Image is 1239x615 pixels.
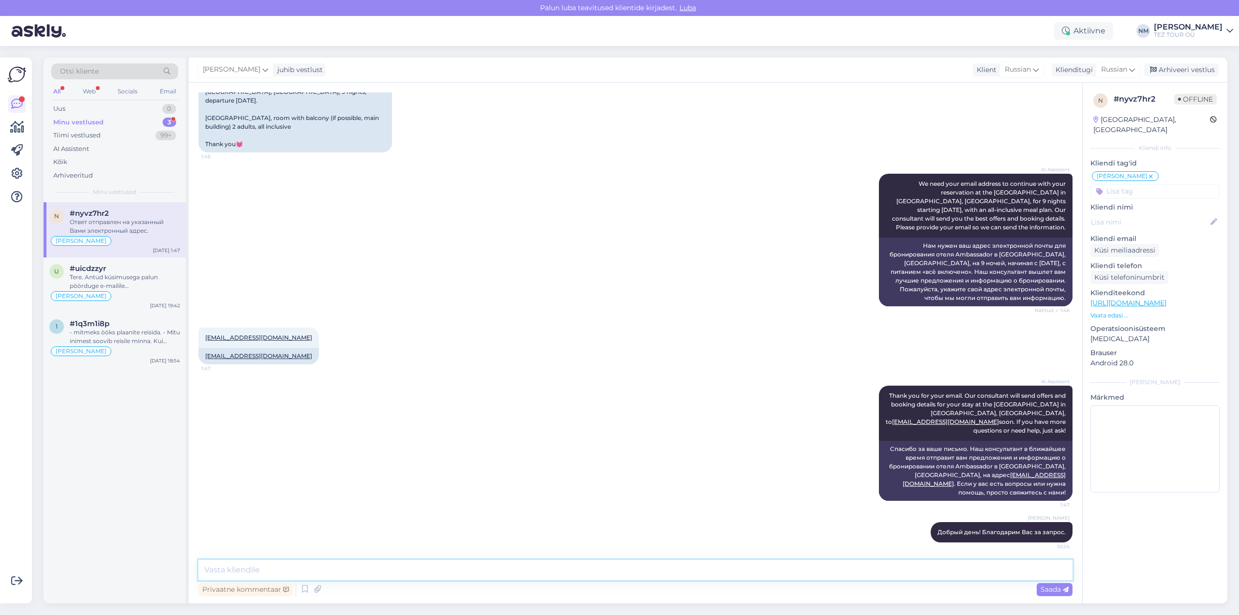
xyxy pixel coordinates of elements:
span: AI Assistent [1033,166,1070,173]
div: [GEOGRAPHIC_DATA], [GEOGRAPHIC_DATA] [1093,115,1210,135]
span: [PERSON_NAME] [56,238,106,244]
div: Aktiivne [1054,22,1113,40]
div: Нам нужен ваш адрес электронной почты для бронирования отеля Ambassador в [GEOGRAPHIC_DATA], [GEO... [879,238,1073,306]
span: Russian [1005,64,1031,75]
span: Nähtud ✓ 1:46 [1033,307,1070,314]
span: Thank you for your email. Our consultant will send offers and booking details for your stay at th... [886,392,1067,434]
p: Brauser [1090,348,1220,358]
a: [EMAIL_ADDRESS][DOMAIN_NAME] [205,352,312,360]
span: 1:47 [1033,501,1070,509]
div: Tiimi vestlused [53,131,101,140]
input: Lisa nimi [1091,217,1209,227]
span: Russian [1101,64,1127,75]
p: Vaata edasi ... [1090,311,1220,320]
div: Arhiveeri vestlus [1144,63,1219,76]
div: - mitmeks ööks plaanite reisida. - Mitu inimest soovib reisile minna. Kui reisivad ka lapsed, sii... [70,328,180,345]
div: Privaatne kommentaar [198,583,293,596]
div: Hello🥰 I would like to ask if it is possible to make a reservation! [GEOGRAPHIC_DATA], [GEOGRAPHI... [198,49,392,152]
div: [DATE] 19:42 [150,302,180,309]
span: Minu vestlused [93,188,136,196]
div: Спасибо за ваше письмо. Наш консультант в ближайшее время отправит вам предложения и информацию о... [879,441,1073,501]
div: [PERSON_NAME] [1154,23,1223,31]
div: Email [158,85,178,98]
p: [MEDICAL_DATA] [1090,334,1220,344]
div: [DATE] 1:47 [153,247,180,254]
span: 10:24 [1033,543,1070,550]
div: Klienditugi [1052,65,1093,75]
div: Kõik [53,157,67,167]
div: Klient [973,65,997,75]
div: Kliendi info [1090,144,1220,152]
span: #uicdzzyr [70,264,106,273]
a: [EMAIL_ADDRESS][DOMAIN_NAME] [205,334,312,341]
span: [PERSON_NAME] [1028,514,1070,522]
div: 3 [163,118,176,127]
span: n [1098,97,1103,104]
span: [PERSON_NAME] [1097,173,1148,179]
span: Добрый день! Благодарим Вас за запрос. [937,528,1066,536]
p: Kliendi tag'id [1090,158,1220,168]
div: [PERSON_NAME] [1090,378,1220,387]
span: 1:47 [201,365,238,372]
div: Arhiveeritud [53,171,93,180]
p: Kliendi nimi [1090,202,1220,212]
div: NM [1136,24,1150,38]
span: Luba [677,3,699,12]
div: Web [81,85,98,98]
span: Saada [1041,585,1069,594]
div: TEZ TOUR OÜ [1154,31,1223,39]
span: #nyvz7hr2 [70,209,109,218]
div: Minu vestlused [53,118,104,127]
span: [PERSON_NAME] [56,348,106,354]
div: Tere. Antud küsimusega palun pöörduge e-mailile [EMAIL_ADDRESS][DOMAIN_NAME] [70,273,180,290]
span: Otsi kliente [60,66,99,76]
div: Ответ отправлен на указанный Вами электронный адрес. [70,218,180,235]
div: [DATE] 18:54 [150,357,180,364]
span: [PERSON_NAME] [56,293,106,299]
div: Uus [53,104,65,114]
span: #1q3m1i8p [70,319,109,328]
span: n [54,212,59,220]
a: [URL][DOMAIN_NAME] [1090,299,1166,307]
div: Socials [116,85,139,98]
a: [PERSON_NAME]TEZ TOUR OÜ [1154,23,1233,39]
img: Askly Logo [8,65,26,84]
span: Offline [1174,94,1217,105]
div: juhib vestlust [273,65,323,75]
span: We need your email address to continue with your reservation at the [GEOGRAPHIC_DATA] in [GEOGRAP... [892,180,1067,231]
p: Klienditeekond [1090,288,1220,298]
div: Küsi telefoninumbrit [1090,271,1168,284]
div: # nyvz7hr2 [1114,93,1174,105]
a: [EMAIL_ADDRESS][DOMAIN_NAME] [892,418,999,425]
span: u [54,268,59,275]
div: 0 [162,104,176,114]
p: Kliendi telefon [1090,261,1220,271]
span: [PERSON_NAME] [203,64,260,75]
span: 1 [56,323,58,330]
p: Kliendi email [1090,234,1220,244]
div: AI Assistent [53,144,89,154]
span: 1:46 [201,153,238,160]
input: Lisa tag [1090,184,1220,198]
div: All [51,85,62,98]
p: Märkmed [1090,392,1220,403]
p: Operatsioonisüsteem [1090,324,1220,334]
div: 99+ [155,131,176,140]
div: Küsi meiliaadressi [1090,244,1159,257]
p: Android 28.0 [1090,358,1220,368]
span: AI Assistent [1033,378,1070,385]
